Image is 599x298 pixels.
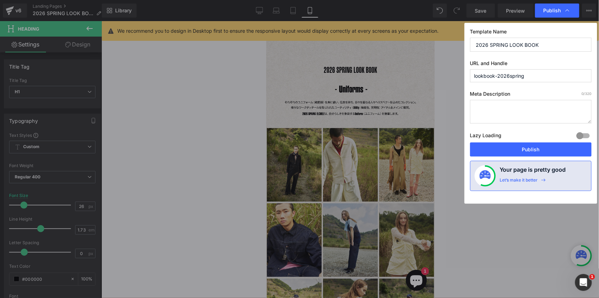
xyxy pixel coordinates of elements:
label: Meta Description [470,91,592,100]
label: Template Name [470,28,592,38]
span: Publish [544,7,561,14]
a: カート [155,8,162,15]
label: URL and Handle [470,60,592,69]
cart-count: 0 [159,6,166,13]
span: /320 [582,91,592,96]
inbox-online-store-chat: Shopifyオンラインストアチャット [138,249,163,272]
img: onboarding-status.svg [480,170,491,182]
span: 0 [582,91,584,96]
h4: Your page is pretty good [500,165,566,177]
iframe: Intercom live chat [575,274,592,291]
span: 1 [590,274,595,280]
button: Publish [470,142,592,157]
div: Let’s make it better [500,177,538,186]
label: Lazy Loading [470,131,502,142]
a: 検索 [142,8,148,15]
